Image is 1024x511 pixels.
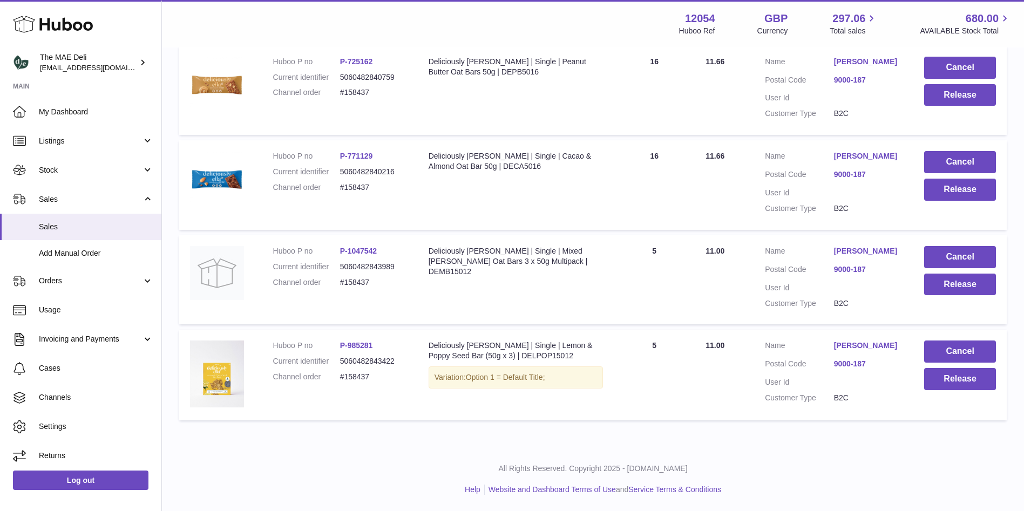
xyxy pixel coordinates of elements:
dd: B2C [834,393,903,403]
span: AVAILABLE Stock Total [920,26,1011,36]
a: 9000-187 [834,264,903,275]
a: [PERSON_NAME] [834,340,903,351]
dt: Channel order [273,182,340,193]
dt: User Id [765,283,834,293]
span: 297.06 [832,11,865,26]
dt: Name [765,246,834,259]
span: Cases [39,363,153,373]
img: no-photo.jpg [190,246,244,300]
dd: #158437 [340,372,407,382]
span: Orders [39,276,142,286]
img: 1683705729.jpg [190,151,244,205]
span: Listings [39,136,142,146]
dt: Huboo P no [273,57,340,67]
dt: User Id [765,377,834,387]
a: [PERSON_NAME] [834,246,903,256]
dt: Huboo P no [273,340,340,351]
a: [PERSON_NAME] [834,57,903,67]
button: Release [924,84,996,106]
div: The MAE Deli [40,52,137,73]
span: Settings [39,421,153,432]
span: Invoicing and Payments [39,334,142,344]
a: P-725162 [340,57,373,66]
button: Release [924,179,996,201]
dd: 5060482843989 [340,262,407,272]
img: logistics@deliciouslyella.com [13,54,29,71]
img: 120541677593560.jpg [190,57,244,111]
div: Deliciously [PERSON_NAME] | Single | Mixed [PERSON_NAME] Oat Bars 3 x 50g Multipack | DEMB15012 [429,246,603,277]
dt: Customer Type [765,108,834,119]
dt: Channel order [273,372,340,382]
div: Huboo Ref [679,26,715,36]
dt: Current identifier [273,167,340,177]
dd: 5060482840759 [340,72,407,83]
span: My Dashboard [39,107,153,117]
dt: Postal Code [765,264,834,277]
a: [PERSON_NAME] [834,151,903,161]
dt: Current identifier [273,72,340,83]
dt: Current identifier [273,356,340,366]
a: Service Terms & Conditions [628,485,721,494]
a: Help [465,485,480,494]
span: Option 1 = Default Title; [466,373,545,381]
span: Total sales [830,26,878,36]
a: P-985281 [340,341,373,350]
a: P-771129 [340,152,373,160]
button: Release [924,368,996,390]
dt: Customer Type [765,298,834,309]
a: Website and Dashboard Terms of Use [489,485,616,494]
button: Cancel [924,57,996,79]
dt: Huboo P no [273,151,340,161]
dd: B2C [834,298,903,309]
dd: B2C [834,108,903,119]
span: [EMAIL_ADDRESS][DOMAIN_NAME] [40,63,159,72]
li: and [485,485,721,495]
dd: #158437 [340,182,407,193]
button: Cancel [924,151,996,173]
dd: 5060482840216 [340,167,407,177]
dt: Postal Code [765,75,834,88]
p: All Rights Reserved. Copyright 2025 - [DOMAIN_NAME] [171,464,1015,474]
span: Add Manual Order [39,248,153,258]
dt: Postal Code [765,359,834,372]
span: 11.66 [706,57,724,66]
span: Channels [39,392,153,403]
span: 680.00 [966,11,999,26]
span: Sales [39,222,153,232]
div: Deliciously [PERSON_NAME] | Single | Cacao & Almond Oat Bar 50g | DECA5016 [429,151,603,172]
dd: #158437 [340,277,407,288]
a: 9000-187 [834,359,903,369]
span: Usage [39,305,153,315]
div: Variation: [429,366,603,389]
dt: Channel order [273,277,340,288]
dt: Huboo P no [273,246,340,256]
button: Cancel [924,340,996,363]
a: 9000-187 [834,169,903,180]
dt: Name [765,340,834,353]
a: 297.06 Total sales [830,11,878,36]
span: Returns [39,451,153,461]
dt: Name [765,57,834,70]
dt: Name [765,151,834,164]
td: 16 [614,140,695,230]
dt: Postal Code [765,169,834,182]
td: 16 [614,46,695,135]
dd: B2C [834,203,903,214]
dt: Current identifier [273,262,340,272]
span: Stock [39,165,142,175]
dt: Customer Type [765,203,834,214]
dt: Channel order [273,87,340,98]
dd: #158437 [340,87,407,98]
a: P-1047542 [340,247,377,255]
div: Currency [757,26,788,36]
div: Deliciously [PERSON_NAME] | Single | Lemon & Poppy Seed Bar (50g x 3) | DELPOP15012 [429,340,603,361]
dd: 5060482843422 [340,356,407,366]
a: 9000-187 [834,75,903,85]
dt: User Id [765,93,834,103]
a: Log out [13,471,148,490]
td: 5 [614,235,695,325]
dt: User Id [765,188,834,198]
span: Sales [39,194,142,205]
span: 11.66 [706,152,724,160]
td: 5 [614,330,695,420]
